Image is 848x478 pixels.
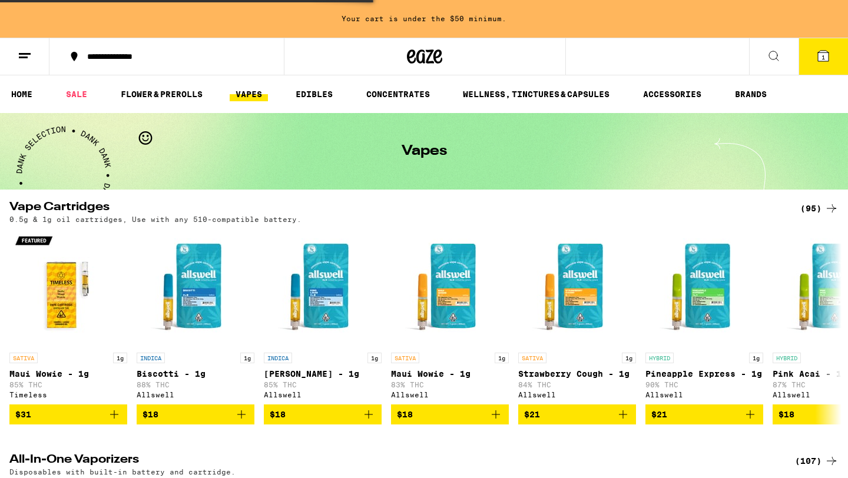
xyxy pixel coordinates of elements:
a: ACCESSORIES [637,87,707,101]
button: Add to bag [391,404,509,424]
div: Allswell [391,391,509,399]
a: BRANDS [729,87,773,101]
img: Allswell - Strawberry Cough - 1g [518,229,636,347]
h2: All-In-One Vaporizers [9,454,781,468]
img: Allswell - Maui Wowie - 1g [391,229,509,347]
button: Add to bag [645,404,763,424]
a: SALE [60,87,93,101]
span: $21 [651,410,667,419]
p: Strawberry Cough - 1g [518,369,636,379]
p: INDICA [264,353,292,363]
p: 84% THC [518,381,636,389]
span: Hi. Need any help? [7,8,85,18]
div: Allswell [137,391,254,399]
div: Allswell [518,391,636,399]
p: 1g [367,353,382,363]
p: 85% THC [9,381,127,389]
a: Open page for Biscotti - 1g from Allswell [137,229,254,404]
p: HYBRID [645,353,674,363]
span: $31 [15,410,31,419]
span: 1 [821,54,825,61]
p: SATIVA [9,353,38,363]
a: Open page for Pineapple Express - 1g from Allswell [645,229,763,404]
p: [PERSON_NAME] - 1g [264,369,382,379]
span: $21 [524,410,540,419]
a: CONCENTRATES [360,87,436,101]
p: 1g [240,353,254,363]
p: Disposables with built-in battery and cartridge. [9,468,236,476]
p: 88% THC [137,381,254,389]
img: Allswell - Pineapple Express - 1g [645,229,763,347]
p: 1g [622,353,636,363]
p: 1g [749,353,763,363]
button: Add to bag [264,404,382,424]
button: Redirect to URL [1,1,643,85]
span: $18 [270,410,286,419]
span: $18 [143,410,158,419]
a: Open page for Maui Wowie - 1g from Allswell [391,229,509,404]
a: Open page for Maui Wowie - 1g from Timeless [9,229,127,404]
button: 1 [799,38,848,75]
div: Allswell [645,391,763,399]
img: Allswell - Biscotti - 1g [137,229,254,347]
p: SATIVA [518,353,546,363]
h1: Vapes [402,144,447,158]
a: FLOWER & PREROLLS [115,87,208,101]
a: VAPES [230,87,268,101]
p: INDICA [137,353,165,363]
button: Add to bag [9,404,127,424]
p: 90% THC [645,381,763,389]
a: (95) [800,201,839,215]
a: (107) [795,454,839,468]
p: Biscotti - 1g [137,369,254,379]
p: 85% THC [264,381,382,389]
button: Add to bag [137,404,254,424]
p: Maui Wowie - 1g [391,369,509,379]
a: EDIBLES [290,87,339,101]
a: Open page for Strawberry Cough - 1g from Allswell [518,229,636,404]
a: WELLNESS, TINCTURES & CAPSULES [457,87,615,101]
a: Open page for King Louis XIII - 1g from Allswell [264,229,382,404]
p: 1g [495,353,509,363]
h2: Vape Cartridges [9,201,781,215]
p: Maui Wowie - 1g [9,369,127,379]
button: Add to bag [518,404,636,424]
p: 0.5g & 1g oil cartridges, Use with any 510-compatible battery. [9,215,302,223]
p: 1g [113,353,127,363]
p: Pineapple Express - 1g [645,369,763,379]
p: 83% THC [391,381,509,389]
div: Allswell [264,391,382,399]
span: $18 [397,410,413,419]
div: Timeless [9,391,127,399]
p: HYBRID [773,353,801,363]
img: Allswell - King Louis XIII - 1g [264,229,382,347]
p: SATIVA [391,353,419,363]
img: Timeless - Maui Wowie - 1g [9,229,127,347]
span: $18 [779,410,794,419]
a: HOME [5,87,38,101]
